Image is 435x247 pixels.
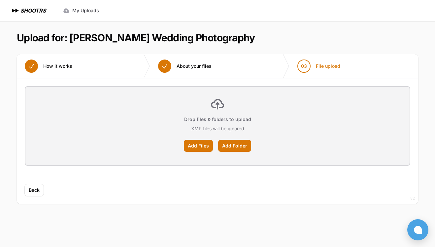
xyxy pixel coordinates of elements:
h1: Upload for: [PERSON_NAME] Wedding Photography [17,32,255,44]
span: Back [29,187,40,193]
a: My Uploads [59,5,103,17]
span: About your files [177,63,212,69]
h1: SHOOTRS [20,7,46,15]
button: How it works [17,54,80,78]
span: 03 [301,63,307,69]
img: SHOOTRS [11,7,20,15]
p: Drop files & folders to upload [184,116,251,123]
p: XMP files will be ignored [191,125,244,132]
button: Open chat window [407,219,428,240]
span: My Uploads [72,7,99,14]
button: Back [25,184,44,196]
span: File upload [316,63,340,69]
span: How it works [43,63,72,69]
label: Add Files [184,140,213,152]
button: About your files [150,54,219,78]
div: v2 [410,194,415,202]
button: 03 File upload [289,54,348,78]
label: Add Folder [218,140,251,152]
a: SHOOTRS SHOOTRS [11,7,46,15]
